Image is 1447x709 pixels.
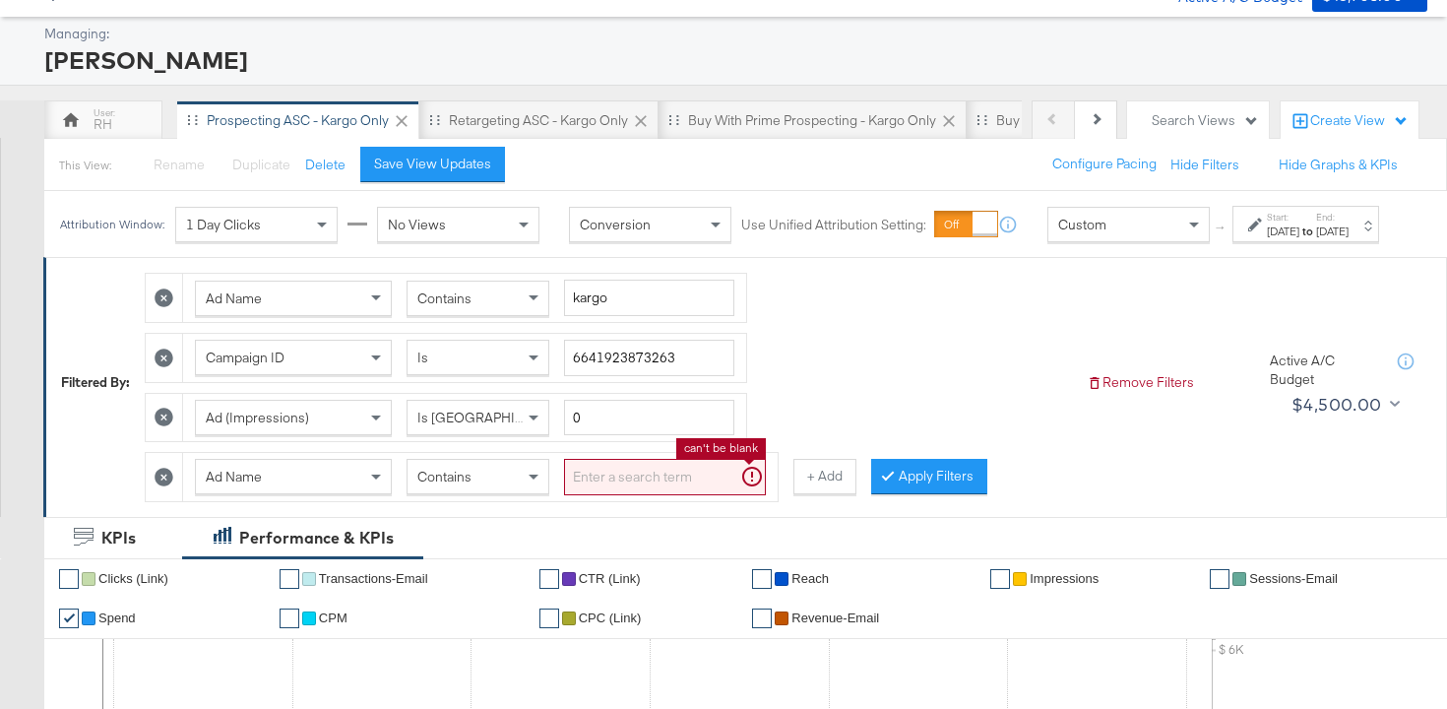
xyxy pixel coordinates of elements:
button: Save View Updates [360,147,505,182]
button: + Add [793,459,856,494]
strong: to [1299,224,1316,238]
div: Performance & KPIs [239,527,394,549]
div: Search Views [1152,111,1259,130]
span: Sessions-Email [1249,571,1338,586]
span: Transactions-Email [319,571,428,586]
button: Delete [305,156,346,174]
input: Enter a search term [564,459,766,495]
div: KPIs [101,527,136,549]
div: This View: [59,158,111,173]
span: Is [GEOGRAPHIC_DATA] [417,409,568,426]
span: No Views [388,216,446,233]
span: Rename [154,156,205,173]
div: Prospecting ASC - Kargo only [207,111,389,130]
span: Is [417,349,428,366]
li: can't be blank [684,440,758,456]
div: [PERSON_NAME] [44,43,1422,77]
span: Campaign ID [206,349,284,366]
span: Impressions [1030,571,1099,586]
div: Attribution Window: [59,218,165,231]
span: Ad (Impressions) [206,409,309,426]
div: Retargeting ASC - Kargo only [449,111,628,130]
div: Buy with Prime Prospecting - Kargo only [688,111,936,130]
input: Enter a search term [564,340,734,376]
span: ↑ [1212,225,1230,231]
a: ✔ [59,569,79,589]
a: ✔ [280,569,299,589]
div: Drag to reorder tab [187,114,198,125]
button: $4,500.00 [1284,389,1404,420]
div: RH [94,115,112,134]
div: Active A/C Budget [1270,352,1378,388]
button: Hide Graphs & KPIs [1279,156,1398,174]
input: Enter a search term [564,280,734,316]
a: ✔ [990,569,1010,589]
div: Drag to reorder tab [668,114,679,125]
label: Use Unified Attribution Setting: [741,216,926,234]
span: Custom [1058,216,1106,233]
div: Managing: [44,25,1422,43]
label: End: [1316,211,1349,224]
div: [DATE] [1267,224,1299,239]
span: Contains [417,290,472,307]
div: Filtered By: [61,373,130,392]
button: Hide Filters [1170,156,1239,174]
a: ✔ [539,569,559,589]
span: 1 Day Clicks [186,216,261,233]
span: Reach [791,571,829,586]
span: Clicks (Link) [98,571,168,586]
span: Contains [417,468,472,485]
span: Revenue-Email [791,611,879,625]
label: Start: [1267,211,1299,224]
span: Spend [98,611,136,625]
span: CTR (Link) [579,571,641,586]
div: Buy with Prime Retargeting - Kargo only [996,111,1241,130]
div: Drag to reorder tab [429,114,440,125]
span: CPM [319,611,347,625]
a: ✔ [752,569,772,589]
span: Ad Name [206,290,262,307]
a: ✔ [752,609,772,628]
span: CPC (Link) [579,611,642,625]
button: Configure Pacing [1038,147,1170,182]
span: Ad Name [206,468,262,485]
div: [DATE] [1316,224,1349,239]
div: Save View Updates [374,155,491,173]
input: Enter a number [564,400,734,436]
button: Apply Filters [871,459,987,494]
span: Duplicate [232,156,290,173]
a: ✔ [1210,569,1229,589]
div: Drag to reorder tab [976,114,987,125]
a: ✔ [280,609,299,628]
div: $4,500.00 [1291,390,1382,419]
a: ✔ [59,609,79,628]
span: Conversion [580,216,651,233]
button: Remove Filters [1087,373,1194,392]
a: ✔ [539,609,559,628]
div: Create View [1310,111,1409,131]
